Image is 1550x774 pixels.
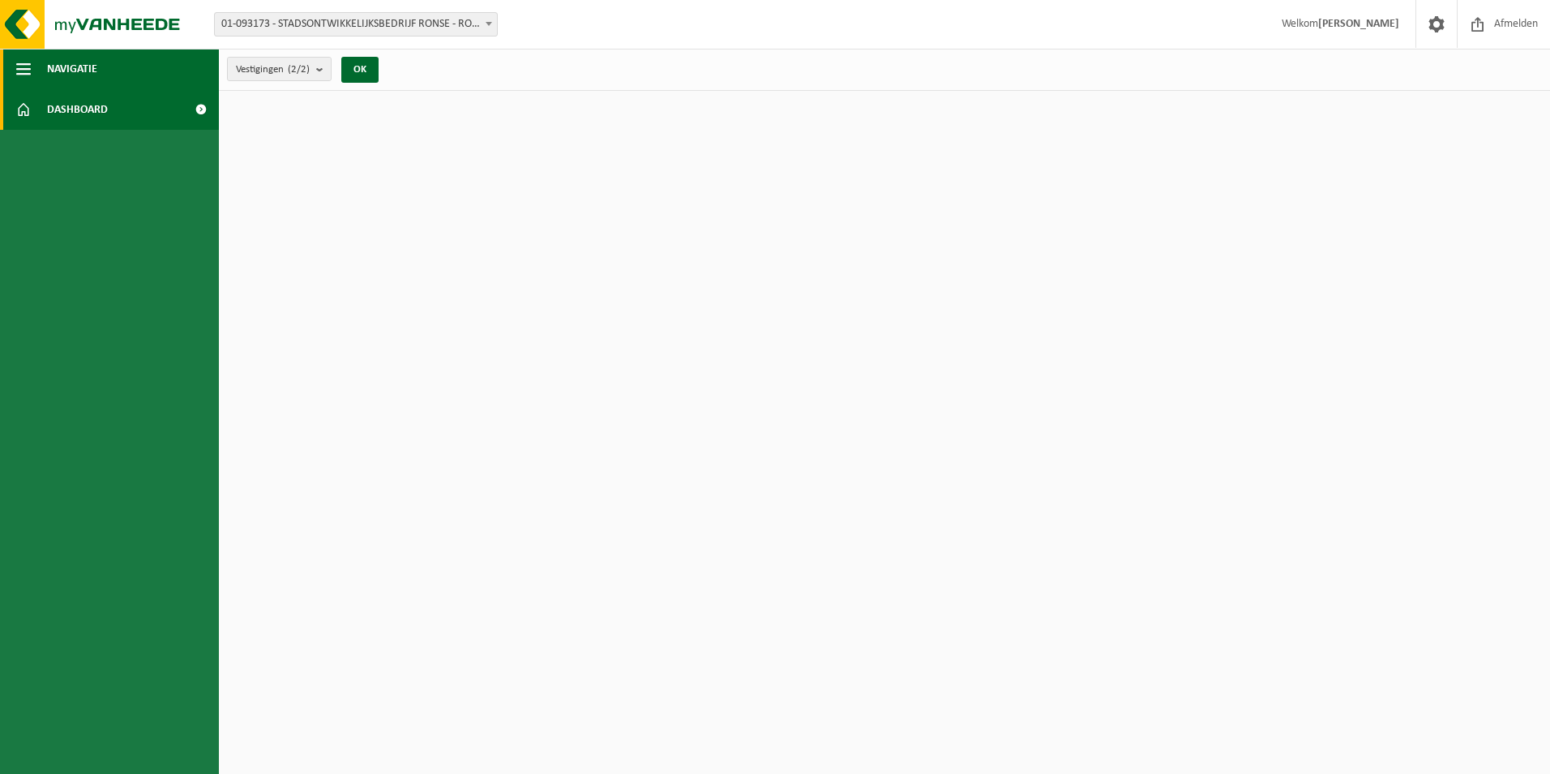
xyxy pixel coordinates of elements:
span: 01-093173 - STADSONTWIKKELIJKSBEDRIJF RONSE - RONSE [215,13,497,36]
span: 01-093173 - STADSONTWIKKELIJKSBEDRIJF RONSE - RONSE [214,12,498,37]
span: Vestigingen [236,58,310,82]
span: Navigatie [47,49,97,89]
button: Vestigingen(2/2) [227,57,332,81]
button: OK [341,57,379,83]
strong: [PERSON_NAME] [1318,18,1399,30]
span: Dashboard [47,89,108,130]
count: (2/2) [288,64,310,75]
